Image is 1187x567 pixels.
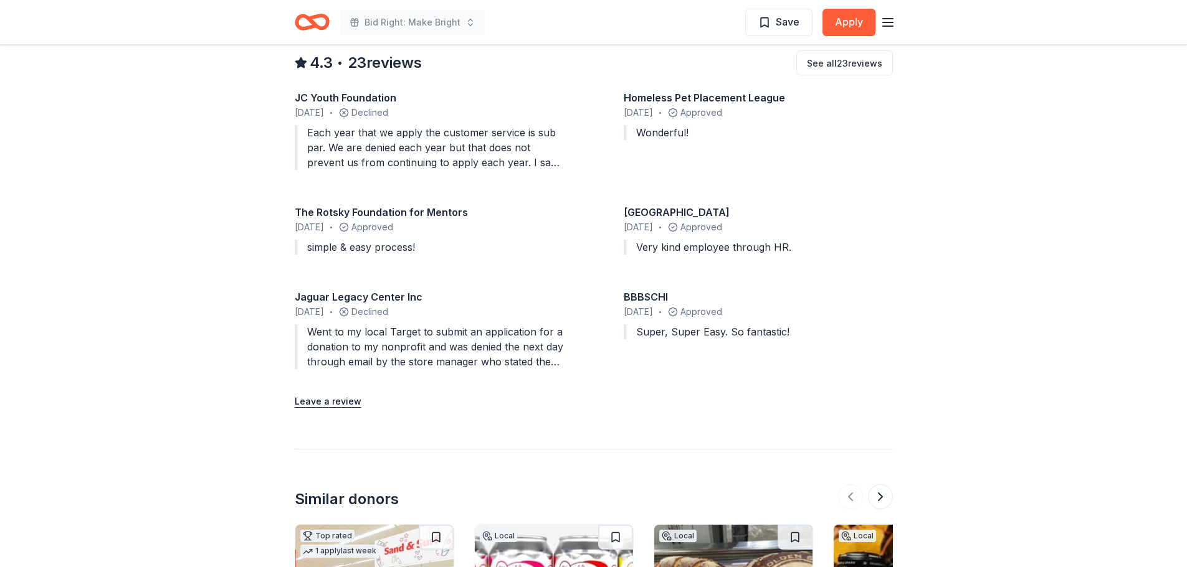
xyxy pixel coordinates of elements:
div: Approved [624,304,893,319]
span: • [336,57,343,70]
span: 23 reviews [348,53,422,73]
div: Approved [624,220,893,235]
span: • [659,222,662,232]
span: [DATE] [295,220,324,235]
button: Apply [822,9,875,36]
div: Approved [295,220,564,235]
div: 1 apply last week [300,545,379,558]
div: Wonderful! [624,125,893,140]
div: Declined [295,105,564,120]
span: • [330,108,333,118]
div: Super, Super Easy. So fantastic! [624,324,893,339]
span: • [659,108,662,118]
button: See all23reviews [796,50,893,75]
div: Local [480,530,517,542]
span: [DATE] [295,105,324,120]
div: Similar donors [295,489,399,509]
div: [GEOGRAPHIC_DATA] [624,205,893,220]
span: 4.3 [310,53,333,73]
div: Local [659,530,697,542]
span: [DATE] [624,105,653,120]
div: Jaguar Legacy Center Inc [295,289,564,304]
div: Homeless Pet Placement League [624,90,893,105]
div: simple & easy process! [295,240,564,255]
button: Bid Right: Make Bright [340,10,485,35]
button: Leave a review [295,394,361,409]
div: Top rated [300,530,355,542]
button: Save [745,9,813,36]
div: Each year that we apply the customer service is sub par. We are denied each year but that does no... [295,125,564,170]
div: Very kind employee through HR. [624,240,893,255]
div: JC Youth Foundation [295,90,564,105]
div: Approved [624,105,893,120]
span: [DATE] [624,220,653,235]
span: [DATE] [295,304,324,319]
span: [DATE] [624,304,653,319]
a: Home [295,7,330,37]
span: • [330,307,333,317]
span: Save [776,14,799,30]
div: Local [839,530,876,542]
span: Bid Right: Make Bright [365,15,460,30]
span: • [659,307,662,317]
div: The Rotsky Foundation for Mentors [295,205,564,220]
div: Went to my local Target to submit an application for a donation to my nonprofit and was denied th... [295,324,564,369]
div: BBBSCHI [624,289,893,304]
span: • [330,222,333,232]
div: Declined [295,304,564,319]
